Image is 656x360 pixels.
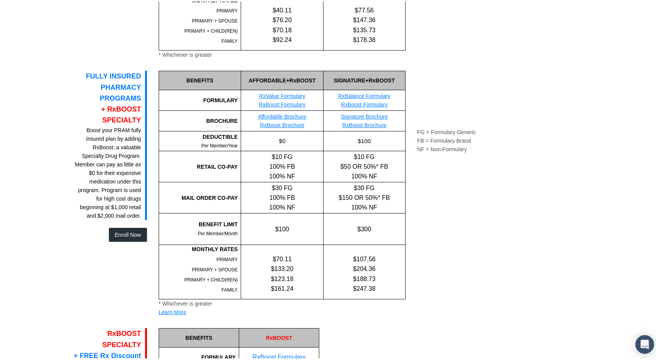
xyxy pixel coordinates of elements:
a: RxBoost Formulary [341,100,388,106]
span: PRIMARY + CHILD(REN) [184,276,238,281]
div: $147.36 [324,14,405,23]
div: Boost your PRAM fully insured plan by adding RxBoost; a valuable Specialty Drug Program. Member c... [72,124,141,218]
div: $10 FG [324,150,405,160]
div: 100% FB [241,160,323,170]
div: $70.11 [241,253,323,262]
div: 100% NF [241,170,323,180]
div: $188.73 [324,273,405,282]
div: MAIL ORDER CO-PAY [159,192,238,201]
div: Open Intercom Messenger [635,334,654,352]
div: MONTHLY RATES [159,243,238,252]
div: RETAIL CO-PAY [159,161,238,170]
div: BENEFIT LIMIT [159,218,238,227]
div: $300 [323,212,405,243]
div: AFFORDABLE+RxBOOST [241,69,323,89]
a: RxBalance Formulary [338,91,390,98]
div: $107.56 [324,253,405,262]
div: 100% FB [241,191,323,201]
div: $135.73 [324,24,405,33]
div: Learn More [159,306,406,315]
a: Signature Brochure [341,112,388,118]
span: FG = Formulary Generic [417,128,476,134]
span: PRIMARY [217,255,238,261]
div: $123.18 [241,273,323,282]
div: $178.38 [324,33,405,43]
div: $30 FG [241,182,323,191]
a: RxBoost Brochure [260,121,304,127]
span: PRIMARY + SPOUSE [192,17,238,22]
button: Enroll Now [109,226,147,240]
div: $10 FG [241,150,323,160]
div: RxBOOST [239,327,319,346]
div: BENEFITS [159,327,239,346]
span: PRIMARY + CHILD(REN) [184,27,238,32]
div: $100 [241,212,323,243]
span: PRIMARY + SPOUSE [192,266,238,271]
span: + RxBOOST SPECIALTY [101,104,141,122]
div: $100 [323,130,405,149]
span: FAMILY [222,37,238,42]
div: $0 [241,130,323,149]
div: $204.36 [324,262,405,272]
span: FAMILY [222,286,238,291]
div: $247.38 [324,282,405,292]
div: BENEFITS [159,69,241,89]
div: $150 OR 50%* FB [324,191,405,201]
div: $77.56 [324,4,405,14]
span: PRIMARY [217,7,238,12]
div: $76.20 [241,14,323,23]
div: $161.24 [241,282,323,292]
div: FORMULARY [159,89,241,109]
div: DEDUCTIBLE [159,131,238,140]
span: FB = Formulary Brand [417,136,471,142]
span: Per Member/Year [201,142,238,147]
div: 100% NF [324,170,405,180]
div: $70.18 [241,24,323,33]
a: Affordable Brochure [258,112,306,118]
div: BROCHURE [159,109,241,130]
div: SIGNATURE+RxBOOST [323,69,405,89]
a: RxValue Formulary [259,91,305,98]
div: * Whichever is greater [159,298,406,306]
span: NF = Non-Formulary [417,145,467,151]
div: * Whichever is greater [159,49,406,58]
div: 100% NF [241,201,323,211]
a: RxBoost Formulary [252,352,306,359]
div: FULLY INSURED PHARMACY PROGRAMS [72,69,141,124]
div: $92.24 [241,33,323,43]
div: $30 FG [324,182,405,191]
div: $40.11 [241,4,323,14]
div: $133.20 [241,262,323,272]
div: 100% NF [324,201,405,211]
a: RxBoost Brochure [342,121,387,127]
span: Per Member/Month [198,229,238,235]
div: $50 OR 50%* FB [324,160,405,170]
a: RxBoost Formulary [259,100,306,106]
